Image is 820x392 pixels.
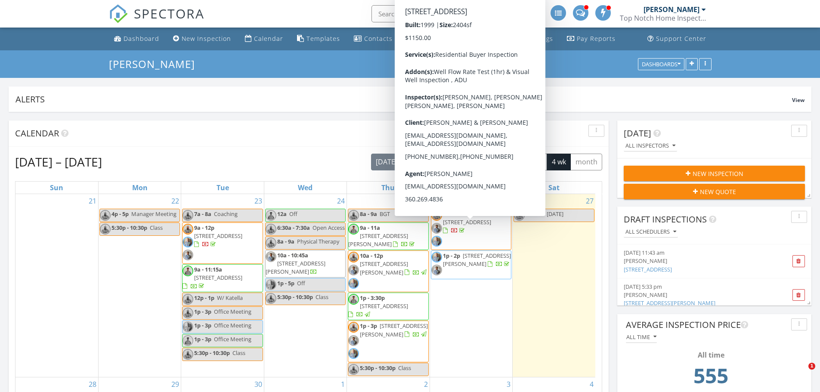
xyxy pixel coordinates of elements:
[443,252,511,268] span: [STREET_ADDRESS][PERSON_NAME]
[111,210,129,218] span: 4p - 5p
[183,250,193,260] img: headshot_circle__sawyer.png
[98,194,181,377] td: Go to September 22, 2025
[501,194,512,208] a: Go to September 26, 2025
[431,252,442,262] img: img_0933.jpg
[628,350,793,360] div: All time
[570,154,602,170] button: month
[505,377,512,391] a: Go to October 3, 2025
[624,184,805,199] button: New Quote
[182,34,231,43] div: New Inspection
[360,294,385,302] span: 1p - 3:30p
[277,251,308,259] span: 10a - 10:45a
[348,348,359,359] img: img_0933.jpg
[620,14,706,22] div: Top Notch Home Inspection
[183,335,193,346] img: headshot_circle__alex.png
[644,31,710,47] a: Support Center
[109,12,204,30] a: SPECTORA
[194,308,211,315] span: 1p - 3p
[15,127,59,139] span: Calendar
[183,294,193,305] img: headshot_circle__robbie.png
[183,265,193,276] img: headshot_circle__alex.png
[360,252,428,276] a: 10a - 12p [STREET_ADDRESS][PERSON_NAME]
[452,154,472,170] button: list
[624,257,775,265] div: [PERSON_NAME]
[170,194,181,208] a: Go to September 22, 2025
[241,31,287,47] a: Calendar
[277,279,294,287] span: 1p - 5p
[348,224,416,248] a: 9a - 11a [STREET_ADDRESS][PERSON_NAME]
[380,210,390,218] span: BGT
[443,210,491,234] a: 9a - 11:30a [STREET_ADDRESS]
[348,252,359,262] img: headshot_circle__robbie.png
[547,154,571,170] button: 4 wk
[348,322,359,333] img: headshot_circle__robbie.png
[277,293,313,301] span: 5:30p - 10:30p
[348,293,428,321] a: 1p - 3:30p [STREET_ADDRESS]
[422,377,430,391] a: Go to October 2, 2025
[15,93,792,105] div: Alerts
[443,210,471,218] span: 9a - 11:30a
[124,34,159,43] div: Dashboard
[100,210,111,221] img: headshot_circle__robbie.png
[150,224,163,231] span: Class
[348,335,359,346] img: headshot_circle__sawyer.png
[644,5,699,14] div: [PERSON_NAME]
[371,5,544,22] input: Search everything...
[624,265,672,273] a: [STREET_ADDRESS]
[443,252,460,259] span: 1p - 2p
[194,349,230,357] span: 5:30p - 10:30p
[266,210,276,221] img: headshot_circle__alex.png
[642,61,681,67] div: Dashboards
[418,194,430,208] a: Go to September 25, 2025
[109,4,128,23] img: The Best Home Inspection Software - Spectora
[431,209,511,250] a: 9a - 11:30a [STREET_ADDRESS]
[183,210,193,221] img: headshot_circle__robbie.png
[492,154,519,170] button: week
[348,250,428,292] a: 10a - 12p [STREET_ADDRESS][PERSON_NAME]
[87,377,98,391] a: Go to September 28, 2025
[430,194,512,377] td: Go to September 26, 2025
[15,194,98,377] td: Go to September 21, 2025
[577,34,616,43] div: Pay Reports
[624,249,775,257] div: [DATE] 11:43 am
[266,259,325,275] span: [STREET_ADDRESS][PERSON_NAME]
[348,364,359,375] img: headshot_circle__robbie.png
[335,194,347,208] a: Go to September 24, 2025
[182,264,263,292] a: 9a - 11:15a [STREET_ADDRESS]
[624,213,707,225] span: Draft Inspections
[297,238,339,245] span: Physical Therapy
[526,210,535,218] span: 12a
[656,34,706,43] div: Support Center
[194,335,211,343] span: 1p - 3p
[360,252,383,259] span: 10a - 12p
[348,210,359,221] img: headshot_circle__robbie.png
[624,291,775,299] div: [PERSON_NAME]
[513,194,595,377] td: Go to September 27, 2025
[183,308,193,318] img: headshot_circle__robbie.png
[360,302,408,310] span: [STREET_ADDRESS]
[253,377,264,391] a: Go to September 30, 2025
[348,321,428,362] a: 1p - 3p [STREET_ADDRESS][PERSON_NAME]
[624,283,775,291] div: [DATE] 5:33 pm
[348,278,359,289] img: img_0933.jpg
[808,363,815,370] span: 1
[306,34,340,43] div: Templates
[194,224,242,248] a: 9a - 12p [STREET_ADDRESS]
[266,251,276,262] img: headshot_circle__sawyer.png
[232,349,245,357] span: Class
[624,283,775,308] a: [DATE] 5:33 pm [PERSON_NAME] [STREET_ADDRESS][PERSON_NAME]
[465,182,477,194] a: Friday
[371,154,402,170] button: [DATE]
[109,57,202,71] a: [PERSON_NAME]
[538,210,563,218] span: No [DATE]
[254,34,283,43] div: Calendar
[625,143,675,149] div: All Inspectors
[514,210,525,221] img: headshot_circle__robbie.png
[360,364,396,372] span: 5:30p - 10:30p
[693,169,743,178] span: New Inspection
[700,187,736,196] span: New Quote
[214,308,251,315] span: Office Meeting
[360,210,377,218] span: 8a - 9a
[624,249,775,274] a: [DATE] 11:43 am [PERSON_NAME] [STREET_ADDRESS]
[471,154,493,170] button: day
